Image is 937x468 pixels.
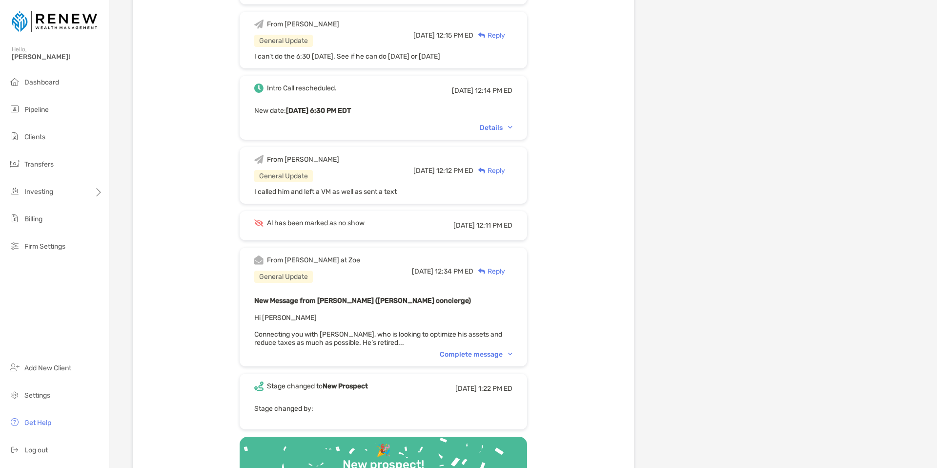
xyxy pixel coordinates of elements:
div: From [PERSON_NAME] at Zoe [267,256,360,264]
span: [DATE] [413,31,435,40]
img: dashboard icon [9,76,20,87]
div: 🎉 [372,444,395,458]
img: Chevron icon [508,353,512,356]
img: transfers icon [9,158,20,170]
span: [DATE] [453,221,475,230]
div: Al has been marked as no show [267,219,365,227]
div: Reply [473,266,505,277]
img: Reply icon [478,168,486,174]
span: Investing [24,188,53,196]
span: 12:11 PM ED [476,221,512,230]
img: Reply icon [478,32,486,39]
span: 12:15 PM ED [436,31,473,40]
img: logout icon [9,444,20,455]
img: Event icon [254,255,264,265]
span: Billing [24,215,42,223]
span: [DATE] [452,86,473,95]
img: Event icon [254,20,264,29]
img: billing icon [9,213,20,224]
img: settings icon [9,389,20,401]
img: pipeline icon [9,103,20,115]
span: Clients [24,133,45,141]
span: 12:34 PM ED [435,267,473,276]
span: Log out [24,446,48,454]
span: I can't do the 6:30 [DATE]. See if he can do [DATE] or [DATE] [254,52,440,61]
div: From [PERSON_NAME] [267,20,339,28]
span: [DATE] [413,167,435,175]
span: Pipeline [24,106,49,114]
img: get-help icon [9,416,20,428]
span: Transfers [24,160,54,169]
span: [DATE] [412,267,433,276]
b: New Prospect [323,382,368,390]
div: General Update [254,35,313,47]
span: 12:12 PM ED [436,167,473,175]
div: Complete message [440,350,512,359]
img: firm-settings icon [9,240,20,252]
span: Get Help [24,419,51,427]
p: New date : [254,105,512,117]
div: Intro Call rescheduled. [267,84,337,92]
img: investing icon [9,185,20,197]
span: [DATE] [455,384,477,393]
img: Event icon [254,155,264,164]
b: New Message from [PERSON_NAME] ([PERSON_NAME] concierge) [254,297,471,305]
span: Hi [PERSON_NAME] Connecting you with [PERSON_NAME], who is looking to optimize his assets and red... [254,314,502,347]
span: [PERSON_NAME]! [12,53,103,61]
div: From [PERSON_NAME] [267,155,339,164]
span: 12:14 PM ED [475,86,512,95]
div: General Update [254,271,313,283]
span: Dashboard [24,78,59,86]
b: [DATE] 6:30 PM EDT [286,106,351,115]
img: Chevron icon [508,126,512,129]
img: Event icon [254,84,264,93]
span: Firm Settings [24,242,65,251]
span: 1:22 PM ED [478,384,512,393]
div: General Update [254,170,313,182]
p: Stage changed by: [254,403,512,415]
span: Add New Client [24,364,71,372]
img: Event icon [254,219,264,227]
img: Reply icon [478,268,486,275]
div: Stage changed to [267,382,368,390]
div: Details [480,124,512,132]
img: add_new_client icon [9,362,20,373]
img: Event icon [254,382,264,391]
div: Reply [473,166,505,176]
div: Reply [473,30,505,41]
img: clients icon [9,130,20,142]
span: Settings [24,391,50,400]
img: Zoe Logo [12,4,97,39]
span: I called him and left a VM as well as sent a text [254,188,397,196]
